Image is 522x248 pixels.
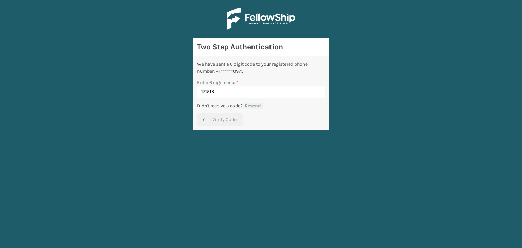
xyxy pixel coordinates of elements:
button: Verify Code [197,113,243,126]
img: Logo [227,8,295,30]
label: Enter 6 digit code: [197,79,238,86]
div: We have sent a 6 digit code to your registered phone number: +1 ******0975 [197,60,325,75]
p: Didn't receive a code? [197,102,243,109]
button: Resend [243,103,263,109]
h3: Two Step Authentication [197,42,325,52]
